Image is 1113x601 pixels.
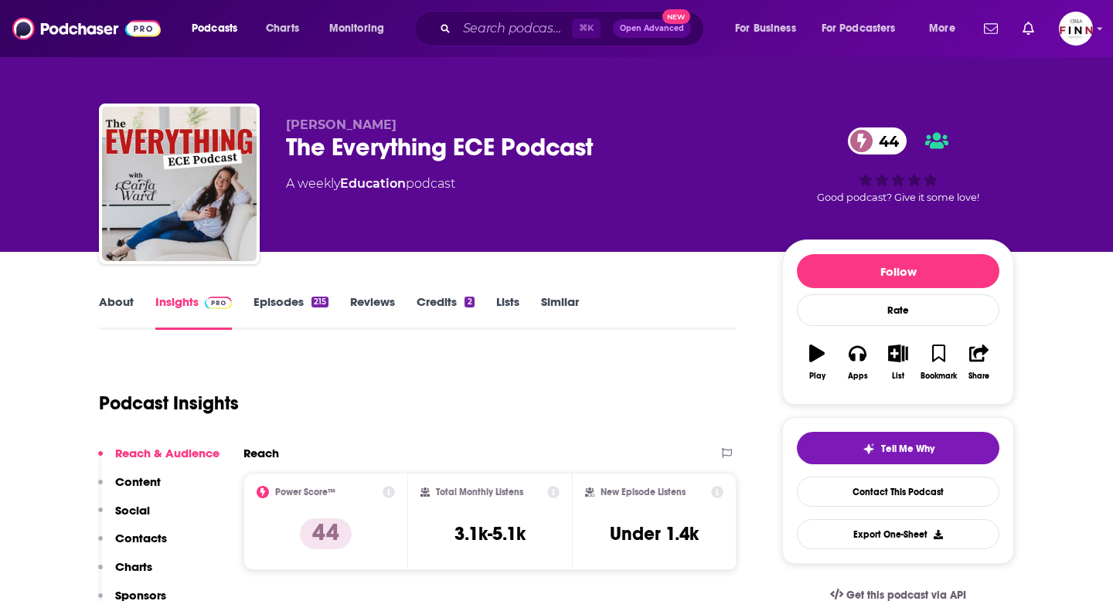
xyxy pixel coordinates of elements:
[115,474,161,489] p: Content
[192,18,237,39] span: Podcasts
[724,16,815,41] button: open menu
[918,334,958,390] button: Bookmark
[350,294,395,330] a: Reviews
[797,294,999,326] div: Rate
[417,294,474,330] a: Credits2
[809,372,825,381] div: Play
[782,117,1014,213] div: 44Good podcast? Give it some love!
[98,446,220,474] button: Reach & Audience
[1016,15,1040,42] a: Show notifications dropdown
[817,192,979,203] span: Good podcast? Give it some love!
[115,531,167,545] p: Contacts
[266,18,299,39] span: Charts
[115,446,220,460] p: Reach & Audience
[881,443,934,455] span: Tell Me Why
[465,297,474,307] div: 2
[429,11,719,46] div: Search podcasts, credits, & more...
[892,372,904,381] div: List
[797,254,999,288] button: Follow
[254,294,328,330] a: Episodes215
[115,503,150,518] p: Social
[863,127,907,154] span: 44
[620,25,684,32] span: Open Advanced
[286,175,455,193] div: A weekly podcast
[115,559,152,574] p: Charts
[848,127,907,154] a: 44
[98,559,152,588] button: Charts
[959,334,999,390] button: Share
[929,18,955,39] span: More
[205,297,232,309] img: Podchaser Pro
[155,294,232,330] a: InsightsPodchaser Pro
[98,531,167,559] button: Contacts
[275,487,335,497] h2: Power Score™
[181,16,257,41] button: open menu
[256,16,308,41] a: Charts
[968,372,989,381] div: Share
[613,19,691,38] button: Open AdvancedNew
[318,16,404,41] button: open menu
[572,19,601,39] span: ⌘ K
[286,117,397,132] span: [PERSON_NAME]
[300,518,352,549] p: 44
[921,372,957,381] div: Bookmark
[822,18,896,39] span: For Podcasters
[662,9,690,24] span: New
[837,334,877,390] button: Apps
[1059,12,1093,46] img: User Profile
[496,294,519,330] a: Lists
[457,16,572,41] input: Search podcasts, credits, & more...
[863,443,875,455] img: tell me why sparkle
[797,432,999,464] button: tell me why sparkleTell Me Why
[878,334,918,390] button: List
[98,503,150,531] button: Social
[102,107,257,261] img: The Everything ECE Podcast
[12,14,161,43] img: Podchaser - Follow, Share and Rate Podcasts
[797,334,837,390] button: Play
[99,294,134,330] a: About
[610,522,699,545] h3: Under 1.4k
[848,372,868,381] div: Apps
[436,487,523,497] h2: Total Monthly Listens
[98,474,161,503] button: Content
[797,519,999,549] button: Export One-Sheet
[978,15,1004,42] a: Show notifications dropdown
[99,392,239,415] h1: Podcast Insights
[329,18,384,39] span: Monitoring
[918,16,975,41] button: open menu
[601,487,686,497] h2: New Episode Listens
[735,18,796,39] span: For Business
[454,522,526,545] h3: 3.1k-5.1k
[243,446,279,460] h2: Reach
[541,294,579,330] a: Similar
[1059,12,1093,46] button: Show profile menu
[812,16,918,41] button: open menu
[340,176,406,191] a: Education
[311,297,328,307] div: 215
[797,477,999,507] a: Contact This Podcast
[1059,12,1093,46] span: Logged in as FINNMadison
